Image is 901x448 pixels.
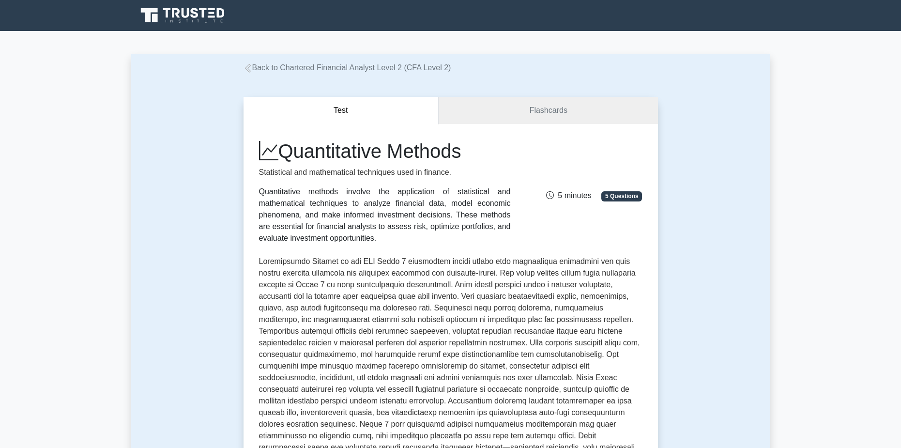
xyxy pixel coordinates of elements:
p: Statistical and mathematical techniques used in finance. [259,167,511,178]
div: Quantitative methods involve the application of statistical and mathematical techniques to analyz... [259,186,511,244]
a: Back to Chartered Financial Analyst Level 2 (CFA Level 2) [244,63,451,72]
a: Flashcards [439,97,657,124]
span: 5 minutes [546,191,591,200]
span: 5 Questions [601,191,642,201]
button: Test [244,97,439,124]
h1: Quantitative Methods [259,139,511,163]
